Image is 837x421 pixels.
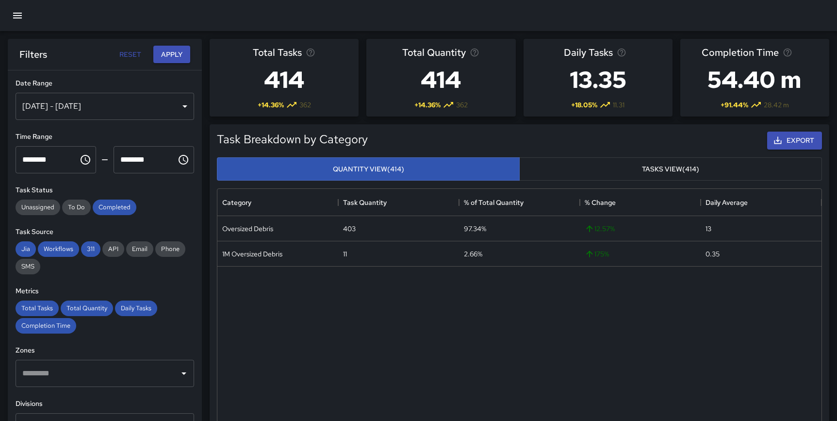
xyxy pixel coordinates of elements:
div: Task Quantity [338,189,459,216]
div: 2.66% [464,249,482,259]
h3: 54.40 m [702,60,807,99]
span: 12.57 % [585,224,615,234]
button: Reset [115,46,146,64]
div: Total Quantity [61,301,113,316]
span: Completed [93,203,136,211]
span: + 91.44 % [721,100,748,110]
div: Workflows [38,241,79,257]
div: SMS [16,259,40,274]
span: SMS [16,262,40,270]
span: + 14.36 % [258,100,284,110]
h6: Time Range [16,132,194,142]
svg: Total number of tasks in the selected period, compared to the previous period. [306,48,315,57]
span: 311 [81,245,100,253]
button: Apply [153,46,190,64]
div: Daily Average [706,189,748,216]
span: 362 [299,100,311,110]
div: Phone [155,241,185,257]
div: 11 [343,249,347,259]
span: Workflows [38,245,79,253]
div: 97.34% [464,224,486,234]
span: Total Tasks [16,304,59,312]
div: [DATE] - [DATE] [16,93,194,120]
div: 13 [706,224,711,234]
span: Completion Time [702,45,779,60]
div: % of Total Quantity [459,189,580,216]
span: Phone [155,245,185,253]
button: Tasks View(414) [519,157,822,181]
div: Completion Time [16,318,76,334]
div: To Do [62,200,91,215]
div: Daily Tasks [115,301,157,316]
button: Choose time, selected time is 11:59 PM [174,150,193,169]
span: Daily Tasks [564,45,613,60]
h6: Date Range [16,78,194,89]
svg: Average time taken to complete tasks in the selected period, compared to the previous period. [783,48,792,57]
h3: 414 [253,60,315,99]
div: 0.35 [706,249,720,259]
span: Total Quantity [61,304,113,312]
button: Export [767,132,822,150]
svg: Average number of tasks per day in the selected period, compared to the previous period. [617,48,626,57]
h6: Metrics [16,286,194,297]
button: Choose time, selected time is 12:00 AM [76,150,95,169]
span: Email [126,245,153,253]
h3: 414 [402,60,479,99]
div: Email [126,241,153,257]
div: 1M Oversized Debris [222,249,282,259]
span: To Do [62,203,91,211]
h3: 13.35 [564,60,632,99]
div: Daily Average [701,189,821,216]
div: % Change [585,189,616,216]
div: % of Total Quantity [464,189,524,216]
div: 403 [343,224,356,234]
div: Jia [16,241,36,257]
span: + 14.36 % [414,100,441,110]
span: 11.31 [613,100,624,110]
span: Jia [16,245,36,253]
h6: Zones [16,345,194,356]
span: 175 % [585,249,609,259]
div: Category [217,189,338,216]
svg: Total task quantity in the selected period, compared to the previous period. [470,48,479,57]
span: 28.42 m [764,100,789,110]
h5: Task Breakdown by Category [217,132,368,147]
h6: Task Status [16,185,194,196]
div: Category [222,189,251,216]
span: Completion Time [16,321,76,330]
h6: Filters [19,47,47,62]
button: Open [177,367,191,380]
div: Completed [93,200,136,215]
span: API [102,245,124,253]
span: Unassigned [16,203,60,211]
button: Quantity View(414) [217,157,520,181]
div: 311 [81,241,100,257]
div: Total Tasks [16,301,59,316]
span: Daily Tasks [115,304,157,312]
span: 362 [456,100,468,110]
span: + 18.05 % [571,100,597,110]
h6: Task Source [16,227,194,237]
div: % Change [580,189,701,216]
div: API [102,241,124,257]
div: Task Quantity [343,189,387,216]
span: Total Tasks [253,45,302,60]
span: Total Quantity [402,45,466,60]
div: Oversized Debris [222,224,273,234]
div: Unassigned [16,200,60,215]
h6: Divisions [16,399,194,409]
